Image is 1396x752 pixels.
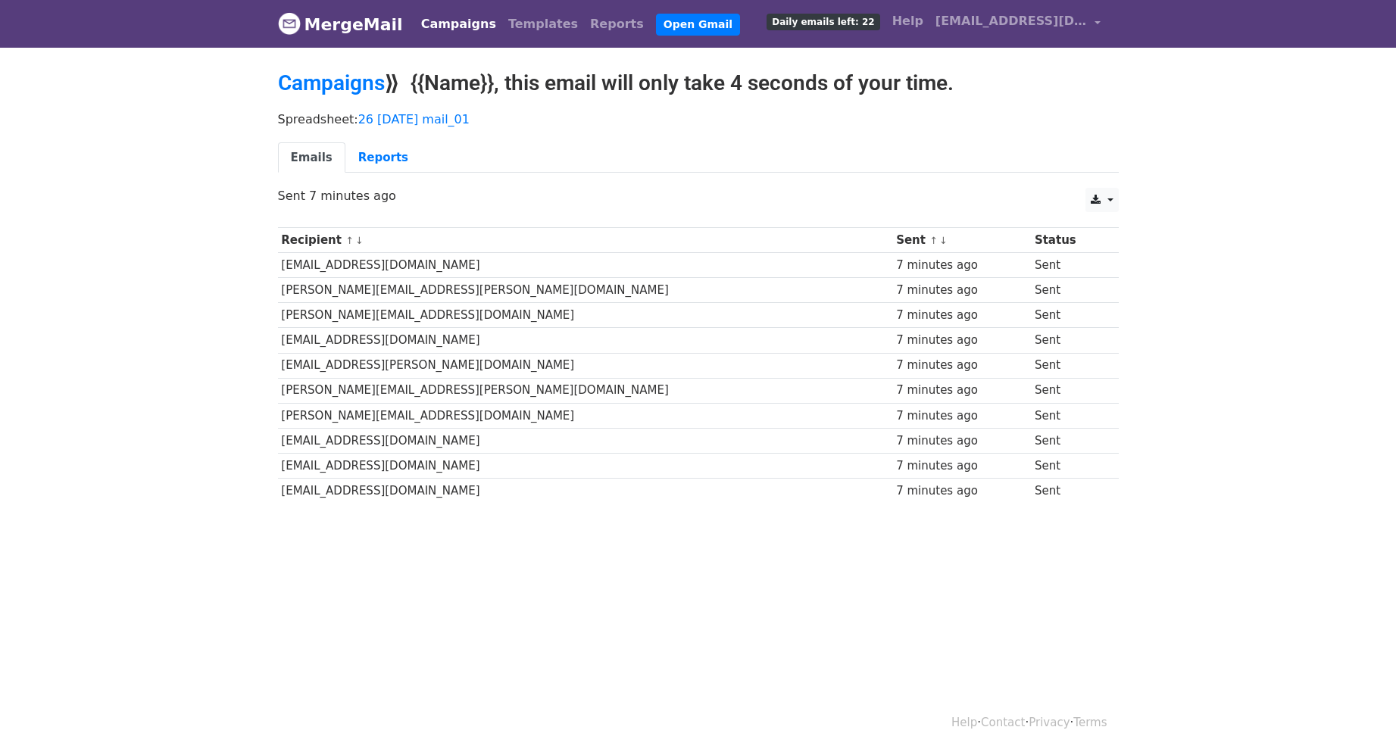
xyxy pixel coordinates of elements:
div: 7 minutes ago [896,282,1027,299]
td: [EMAIL_ADDRESS][DOMAIN_NAME] [278,253,893,278]
span: [EMAIL_ADDRESS][DOMAIN_NAME] [935,12,1087,30]
p: Sent 7 minutes ago [278,188,1119,204]
td: [EMAIL_ADDRESS][DOMAIN_NAME] [278,428,893,453]
div: 7 minutes ago [896,382,1027,399]
td: Sent [1031,278,1107,303]
td: [PERSON_NAME][EMAIL_ADDRESS][PERSON_NAME][DOMAIN_NAME] [278,278,893,303]
a: 26 [DATE] mail_01 [358,112,470,126]
a: MergeMail [278,8,403,40]
a: Campaigns [415,9,502,39]
a: ↓ [355,235,364,246]
div: 7 minutes ago [896,432,1027,450]
a: Contact [981,716,1025,729]
td: [EMAIL_ADDRESS][DOMAIN_NAME] [278,328,893,353]
td: [EMAIL_ADDRESS][DOMAIN_NAME] [278,479,893,504]
td: Sent [1031,328,1107,353]
th: Sent [892,228,1031,253]
a: Privacy [1029,716,1070,729]
div: 7 minutes ago [896,307,1027,324]
td: [PERSON_NAME][EMAIL_ADDRESS][DOMAIN_NAME] [278,403,893,428]
p: Spreadsheet: [278,111,1119,127]
span: Daily emails left: 22 [767,14,879,30]
th: Recipient [278,228,893,253]
a: Emails [278,142,345,173]
a: Reports [345,142,421,173]
h2: ⟫ {{Name}}, this email will only take 4 seconds of your time. [278,70,1119,96]
a: [EMAIL_ADDRESS][DOMAIN_NAME] [929,6,1107,42]
th: Status [1031,228,1107,253]
a: ↑ [929,235,938,246]
a: Help [886,6,929,36]
img: MergeMail logo [278,12,301,35]
td: [EMAIL_ADDRESS][PERSON_NAME][DOMAIN_NAME] [278,353,893,378]
a: Templates [502,9,584,39]
div: 7 minutes ago [896,407,1027,425]
td: Sent [1031,353,1107,378]
div: 7 minutes ago [896,257,1027,274]
td: [PERSON_NAME][EMAIL_ADDRESS][PERSON_NAME][DOMAIN_NAME] [278,378,893,403]
td: [EMAIL_ADDRESS][DOMAIN_NAME] [278,453,893,478]
a: Help [951,716,977,729]
div: 7 minutes ago [896,332,1027,349]
a: Open Gmail [656,14,740,36]
a: ↑ [345,235,354,246]
td: Sent [1031,428,1107,453]
a: Terms [1073,716,1107,729]
td: Sent [1031,378,1107,403]
td: Sent [1031,453,1107,478]
td: Sent [1031,253,1107,278]
a: Reports [584,9,650,39]
td: Sent [1031,303,1107,328]
td: [PERSON_NAME][EMAIL_ADDRESS][DOMAIN_NAME] [278,303,893,328]
td: Sent [1031,403,1107,428]
a: Daily emails left: 22 [760,6,885,36]
div: 7 minutes ago [896,457,1027,475]
a: Campaigns [278,70,385,95]
a: ↓ [939,235,948,246]
div: 7 minutes ago [896,357,1027,374]
div: 7 minutes ago [896,482,1027,500]
td: Sent [1031,479,1107,504]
